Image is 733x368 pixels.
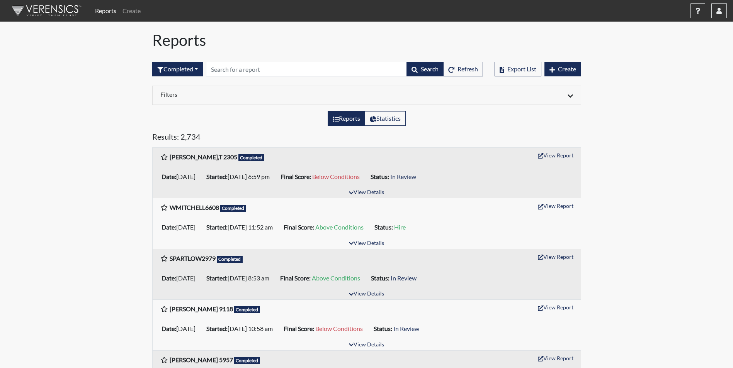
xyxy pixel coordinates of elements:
li: [DATE] [158,170,203,183]
span: Refresh [457,65,478,73]
span: In Review [391,274,417,282]
span: Below Conditions [315,325,363,332]
b: Status: [374,223,393,231]
span: Below Conditions [312,173,360,180]
b: Started: [206,325,228,332]
b: [PERSON_NAME] 5957 [170,356,233,363]
button: View Details [345,187,388,198]
b: Final Score: [284,223,314,231]
b: Date: [162,274,176,282]
h6: Filters [160,91,361,98]
b: Started: [206,173,228,180]
button: Refresh [443,62,483,76]
button: Export List [495,62,541,76]
b: Started: [206,223,228,231]
input: Search by Registration ID, Interview Number, or Investigation Name. [206,62,407,76]
h5: Results: 2,734 [152,132,581,144]
button: View Report [534,251,577,263]
a: Reports [92,3,119,19]
span: Completed [217,256,243,263]
span: Export List [507,65,536,73]
button: Completed [152,62,203,76]
li: [DATE] [158,322,203,335]
b: [PERSON_NAME] 9118 [170,305,233,312]
b: Date: [162,173,176,180]
div: Filter by interview status [152,62,203,76]
b: SPARTLOW2979 [170,255,216,262]
div: Click to expand/collapse filters [155,91,579,100]
h1: Reports [152,31,581,49]
b: [PERSON_NAME],T 2305 [170,153,237,160]
b: Final Score: [281,173,311,180]
b: Started: [206,274,228,282]
b: Date: [162,223,176,231]
button: View Details [345,289,388,299]
span: Completed [220,205,247,212]
button: Create [544,62,581,76]
b: Status: [371,274,389,282]
button: View Report [534,352,577,364]
li: [DATE] [158,221,203,233]
button: View Details [345,340,388,350]
span: Above Conditions [312,274,360,282]
b: Date: [162,325,176,332]
li: [DATE] 10:58 am [203,322,281,335]
b: Status: [374,325,392,332]
a: Create [119,3,144,19]
li: [DATE] [158,272,203,284]
li: [DATE] 8:53 am [203,272,277,284]
span: Search [421,65,439,73]
button: View Details [345,238,388,249]
li: [DATE] 6:59 pm [203,170,277,183]
button: Search [406,62,444,76]
span: In Review [390,173,416,180]
b: Status: [371,173,389,180]
span: Create [558,65,576,73]
label: View statistics about completed interviews [365,111,406,126]
li: [DATE] 11:52 am [203,221,281,233]
span: Hire [394,223,406,231]
span: Completed [234,357,260,364]
span: Above Conditions [315,223,364,231]
button: View Report [534,200,577,212]
label: View the list of reports [328,111,365,126]
span: Completed [238,154,265,161]
span: In Review [393,325,419,332]
button: View Report [534,301,577,313]
b: Final Score: [280,274,311,282]
button: View Report [534,149,577,161]
b: WMITCHELL6608 [170,204,219,211]
b: Final Score: [284,325,314,332]
span: Completed [234,306,260,313]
